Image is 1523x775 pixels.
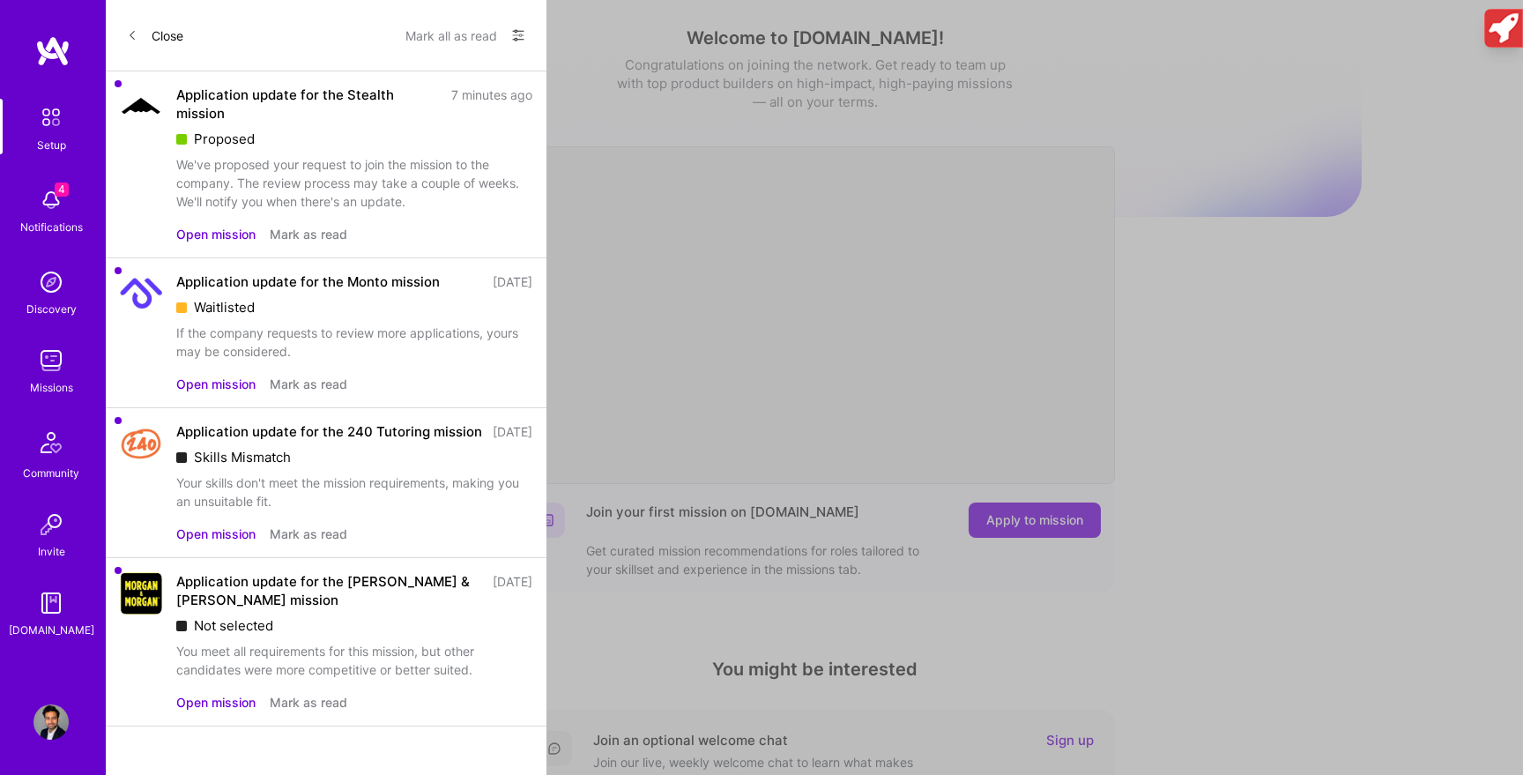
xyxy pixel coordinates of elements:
div: Your skills don't meet the mission requirements, making you an unsuitable fit. [176,473,532,510]
img: Community [30,421,72,464]
img: Invite [33,507,69,542]
img: User Avatar [33,704,69,740]
div: Skills Mismatch [176,448,532,466]
div: We've proposed your request to join the mission to the company. The review process may take a cou... [176,155,532,211]
div: [DATE] [493,272,532,291]
div: You meet all requirements for this mission, but other candidates were more competitive or better ... [176,642,532,679]
img: Company Logo [120,572,162,615]
div: Discovery [26,300,77,318]
img: guide book [33,585,69,621]
img: discovery [33,265,69,300]
a: User Avatar [29,704,73,740]
button: Mark all as read [405,21,497,49]
div: Proposed [176,130,532,148]
div: Application update for the Monto mission [176,272,440,291]
img: setup [33,99,70,136]
div: 7 minutes ago [451,86,532,123]
button: Mark as read [270,375,347,393]
img: logo [35,35,71,67]
img: Company Logo [120,422,162,465]
div: Not selected [176,616,532,635]
button: Open mission [176,375,256,393]
button: Open mission [176,225,256,243]
div: [DOMAIN_NAME] [9,621,94,639]
div: Missions [30,378,73,397]
div: Setup [37,136,66,154]
div: [DATE] [493,572,532,609]
div: Application update for the Stealth mission [176,86,441,123]
div: Invite [38,542,65,561]
div: Application update for the 240 Tutoring mission [176,422,482,441]
button: Mark as read [270,525,347,543]
div: If the company requests to review more applications, yours may be considered. [176,324,532,361]
div: [DATE] [493,422,532,441]
div: Application update for the [PERSON_NAME] & [PERSON_NAME] mission [176,572,482,609]
button: Open mission [176,525,256,543]
button: Mark as read [270,693,347,712]
button: Open mission [176,693,256,712]
img: Company Logo [120,272,162,315]
div: Waitlisted [176,298,532,317]
img: Company Logo [120,95,162,118]
img: teamwork [33,343,69,378]
div: Community [23,464,79,482]
button: Close [127,21,183,49]
button: Mark as read [270,225,347,243]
